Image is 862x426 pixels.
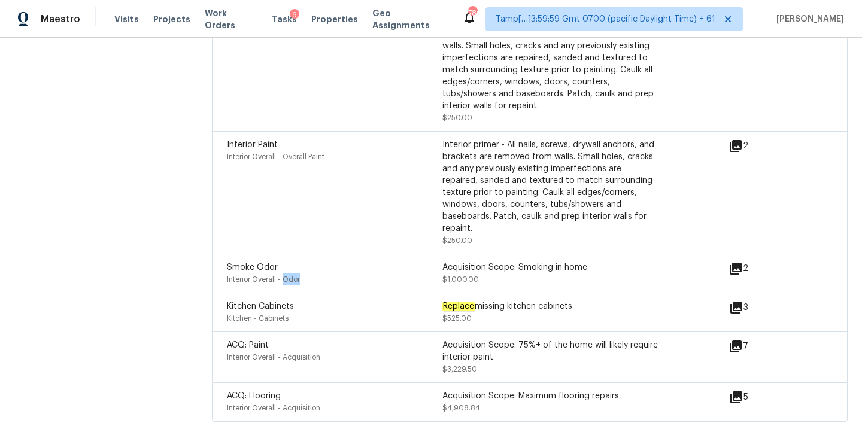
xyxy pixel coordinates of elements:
div: Acquisition Scope: 75%+ of the home will likely require interior paint [442,339,658,363]
span: ACQ: Paint [227,341,269,349]
span: Visits [114,13,139,25]
span: Geo Assignments [372,7,448,31]
div: Interior primer - All nails, screws, drywall anchors, and brackets are removed from walls. Small ... [442,139,658,235]
div: Acquisition Scope: Smoking in home [442,261,658,273]
div: 2 [729,139,787,153]
span: ACQ: Flooring [227,392,281,400]
div: Acquisition Scope: Maximum flooring repairs [442,390,658,402]
span: Projects [153,13,190,25]
div: GARAGE ONLY Interior primer - All nails, screws, drywall anchors, and brackets are removed from w... [442,16,658,112]
span: Interior Overall - Overall Paint [227,31,324,38]
span: Interior Overall - Odor [227,276,300,283]
div: 7 [729,339,787,354]
div: 6 [290,9,299,21]
span: Properties [311,13,358,25]
div: 3 [729,300,787,315]
div: 5 [729,390,787,404]
span: $250.00 [442,237,472,244]
div: 786 [468,7,476,19]
span: Interior Overall - Acquisition [227,354,320,361]
span: Interior Overall - Overall Paint [227,153,324,160]
span: $1,000.00 [442,276,479,283]
span: Interior Overall - Acquisition [227,404,320,412]
span: Work Orders [205,7,257,31]
span: $3,229.50 [442,366,477,373]
span: Smoke Odor [227,263,278,272]
span: $250.00 [442,114,472,121]
span: Maestro [41,13,80,25]
span: [PERSON_NAME] [772,13,844,25]
span: Interior Paint [227,141,278,149]
span: $4,908.84 [442,404,480,412]
span: Kitchen Cabinets [227,302,294,311]
div: missing kitchen cabinets [442,300,658,312]
span: $525.00 [442,315,472,322]
em: Replace [442,302,475,311]
span: Kitchen - Cabinets [227,315,289,322]
div: 2 [729,261,787,276]
span: Tasks [272,15,297,23]
span: Tamp[…]3:59:59 Gmt 0700 (pacific Daylight Time) + 61 [496,13,715,25]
